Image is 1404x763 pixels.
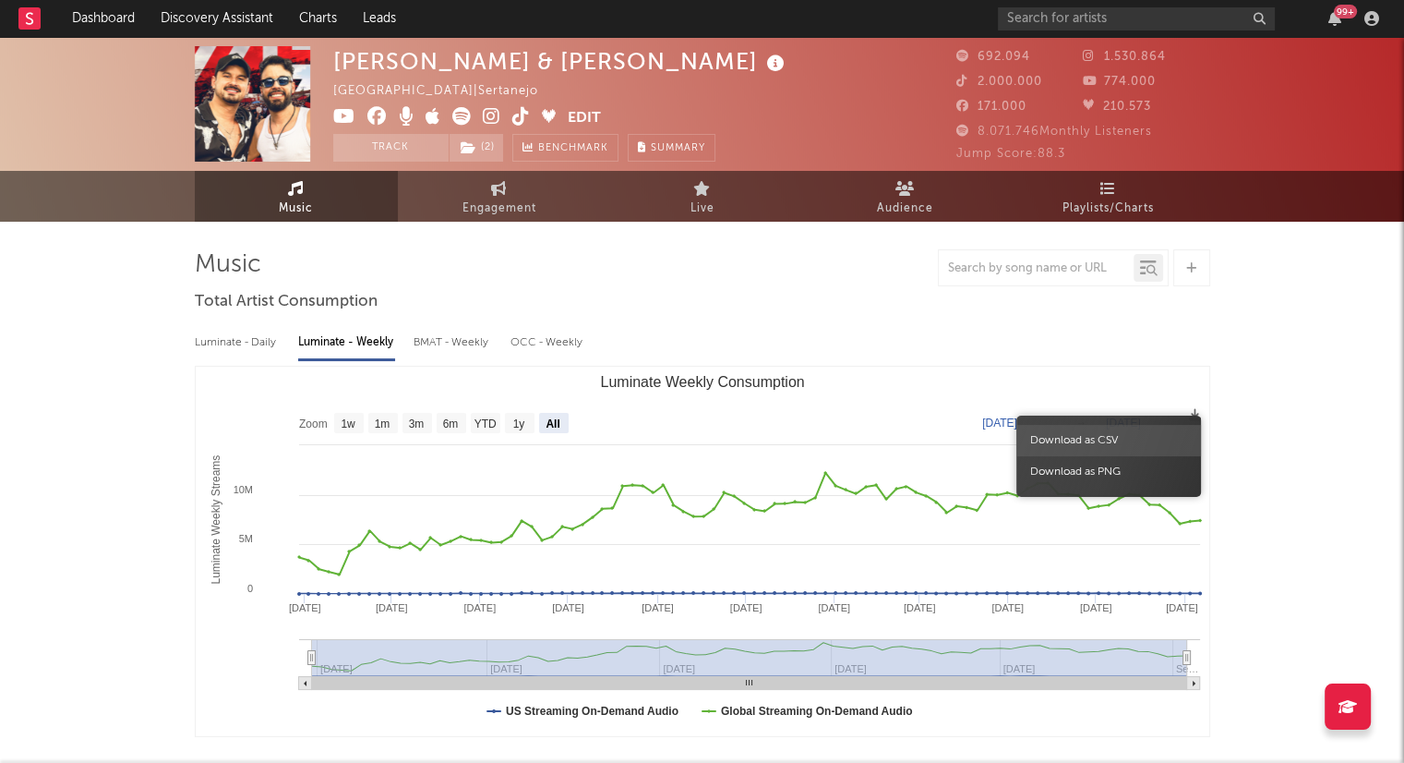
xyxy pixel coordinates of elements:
[288,602,320,613] text: [DATE]
[600,374,804,390] text: Luminate Weekly Consumption
[233,484,252,495] text: 10M
[449,134,504,162] span: ( 2 )
[903,602,935,613] text: [DATE]
[414,327,492,358] div: BMAT - Weekly
[298,327,395,358] div: Luminate - Weekly
[1328,11,1341,26] button: 99+
[1007,171,1210,222] a: Playlists/Charts
[628,134,715,162] button: Summary
[333,80,559,103] div: [GEOGRAPHIC_DATA] | Sertanejo
[450,134,503,162] button: (2)
[804,171,1007,222] a: Audience
[939,261,1134,276] input: Search by song name or URL
[552,602,584,613] text: [DATE]
[991,602,1024,613] text: [DATE]
[463,602,496,613] text: [DATE]
[982,417,1017,430] text: [DATE]
[546,418,559,430] text: All
[956,76,1042,88] span: 2.000.000
[442,418,458,430] text: 6m
[333,46,789,77] div: [PERSON_NAME] & [PERSON_NAME]
[1062,198,1154,220] span: Playlists/Charts
[462,198,536,220] span: Engagement
[1334,5,1357,18] div: 99 +
[341,418,355,430] text: 1w
[1016,456,1201,488] span: Download as PNG
[1079,602,1111,613] text: [DATE]
[956,126,1152,138] span: 8.071.746 Monthly Listeners
[1016,425,1201,456] span: Download as CSV
[374,418,390,430] text: 1m
[729,602,762,613] text: [DATE]
[408,418,424,430] text: 3m
[279,198,313,220] span: Music
[238,533,252,544] text: 5M
[568,107,601,130] button: Edit
[601,171,804,222] a: Live
[642,602,674,613] text: [DATE]
[538,138,608,160] span: Benchmark
[1166,602,1198,613] text: [DATE]
[246,583,252,594] text: 0
[506,705,678,718] text: US Streaming On-Demand Audio
[195,171,398,222] a: Music
[510,327,584,358] div: OCC - Weekly
[474,418,496,430] text: YTD
[1083,51,1166,63] span: 1.530.864
[998,7,1275,30] input: Search for artists
[333,134,449,162] button: Track
[195,327,280,358] div: Luminate - Daily
[877,198,933,220] span: Audience
[1083,76,1156,88] span: 774.000
[195,291,378,313] span: Total Artist Consumption
[818,602,850,613] text: [DATE]
[956,148,1065,160] span: Jump Score: 88.3
[299,418,328,430] text: Zoom
[956,101,1026,113] span: 171.000
[690,198,714,220] span: Live
[196,367,1209,736] svg: Luminate Weekly Consumption
[720,705,912,718] text: Global Streaming On-Demand Audio
[398,171,601,222] a: Engagement
[375,602,407,613] text: [DATE]
[512,134,618,162] a: Benchmark
[1175,663,1197,674] text: Se…
[210,455,222,585] text: Luminate Weekly Streams
[512,418,524,430] text: 1y
[1083,101,1151,113] span: 210.573
[651,143,705,153] span: Summary
[956,51,1030,63] span: 692.094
